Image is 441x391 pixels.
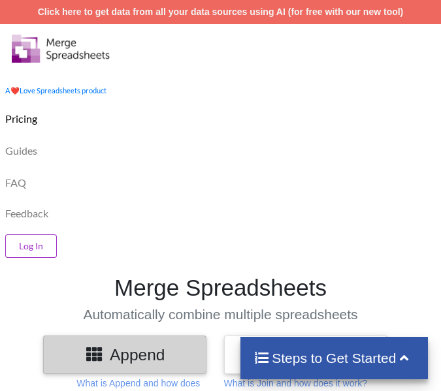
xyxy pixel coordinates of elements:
[10,86,20,95] span: heart
[234,345,378,364] h3: Join
[38,7,404,17] a: Click here to get data from all your data sources using AI (for free with our new tool)
[5,86,106,95] a: AheartLove Spreadsheets product
[5,234,57,258] button: Log In
[5,144,37,158] p: Guides
[224,377,367,390] p: What is Join and how does it work?
[5,112,37,126] p: Pricing
[5,208,48,219] span: Feedback
[12,35,110,63] img: Logo.png
[53,345,197,364] h3: Append
[253,350,415,366] h4: Steps to Get Started
[5,176,26,190] p: FAQ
